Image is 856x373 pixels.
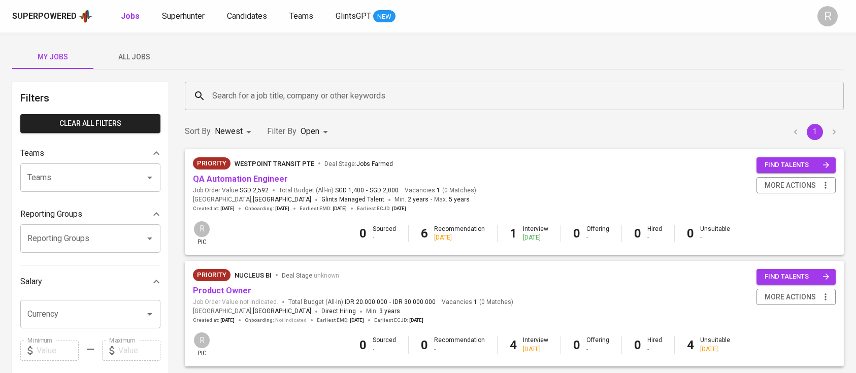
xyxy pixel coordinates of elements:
span: Vacancies ( 0 Matches ) [442,298,513,307]
span: SGD 1,400 [335,186,364,195]
img: app logo [79,9,92,24]
div: Newest [215,122,255,141]
b: 0 [573,338,580,352]
button: more actions [756,289,836,306]
span: find talents [765,271,830,283]
button: Open [143,171,157,185]
span: Onboarding : [245,205,289,212]
a: Superpoweredapp logo [12,9,92,24]
span: Total Budget (All-In) [279,186,399,195]
p: Reporting Groups [20,208,82,220]
span: Jobs Farmed [356,160,393,167]
b: 4 [687,338,694,352]
span: Glints Managed Talent [321,196,384,203]
div: Interview [523,336,548,353]
b: 0 [634,226,641,241]
a: Product Owner [193,286,251,295]
span: [GEOGRAPHIC_DATA] [253,195,311,205]
span: 1 [435,186,440,195]
span: SGD 2,000 [370,186,399,195]
span: Candidates [227,11,267,21]
div: Hired [647,336,662,353]
p: Filter By [267,125,297,138]
span: NEW [373,12,396,22]
span: [DATE] [220,317,235,324]
div: Offering [586,225,609,242]
h6: Filters [20,90,160,106]
span: Vacancies ( 0 Matches ) [405,186,476,195]
span: Earliest ECJD : [374,317,423,324]
span: [DATE] [275,205,289,212]
div: - [434,345,485,354]
span: unknown [314,272,339,279]
a: GlintsGPT NEW [336,10,396,23]
span: Direct Hiring [321,308,356,315]
span: My Jobs [18,51,87,63]
b: 0 [359,338,367,352]
span: [GEOGRAPHIC_DATA] , [193,307,311,317]
p: Newest [215,125,243,138]
span: more actions [765,291,816,303]
span: Not indicated [275,317,307,324]
div: Unsuitable [700,225,730,242]
b: 0 [421,338,428,352]
div: pic [193,331,211,358]
span: 2 years [408,196,429,203]
div: - [373,233,396,242]
a: Teams [289,10,315,23]
span: Job Order Value not indicated. [193,298,278,307]
span: Priority [193,270,231,280]
span: GlintsGPT [336,11,371,21]
span: more actions [765,179,816,192]
div: Sourced [373,336,396,353]
a: Candidates [227,10,269,23]
div: Reporting Groups [20,204,160,224]
span: Superhunter [162,11,205,21]
span: IDR 30.000.000 [393,298,436,307]
div: pic [193,220,211,247]
a: QA Automation Engineer [193,174,288,184]
div: [DATE] [523,345,548,354]
span: - [389,298,391,307]
div: R [817,6,838,26]
button: Clear All filters [20,114,160,133]
div: - [373,345,396,354]
span: Max. [434,196,470,203]
span: 5 years [449,196,470,203]
b: Jobs [121,11,140,21]
div: - [647,345,662,354]
span: Onboarding : [245,317,307,324]
span: [GEOGRAPHIC_DATA] [253,307,311,317]
span: [DATE] [409,317,423,324]
span: [DATE] [392,205,406,212]
button: Open [143,307,157,321]
div: R [193,220,211,238]
span: [DATE] [333,205,347,212]
p: Teams [20,147,44,159]
b: 6 [421,226,428,241]
span: 1 [472,298,477,307]
span: Min. [394,196,429,203]
div: Salary [20,272,160,292]
div: - [586,345,609,354]
span: Created at : [193,317,235,324]
div: R [193,331,211,349]
div: Sourced [373,225,396,242]
span: Earliest EMD : [317,317,364,324]
div: - [586,233,609,242]
b: 0 [359,226,367,241]
div: Recommendation [434,225,485,242]
a: Jobs [121,10,142,23]
span: Teams [289,11,313,21]
button: page 1 [807,124,823,140]
span: Job Order Value [193,186,269,195]
b: 0 [687,226,694,241]
span: Open [301,126,319,136]
span: SGD 2,592 [240,186,269,195]
span: All Jobs [100,51,169,63]
span: find talents [765,159,830,171]
div: [DATE] [700,345,730,354]
span: 3 years [379,308,400,315]
span: - [431,195,432,205]
input: Value [37,341,79,361]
